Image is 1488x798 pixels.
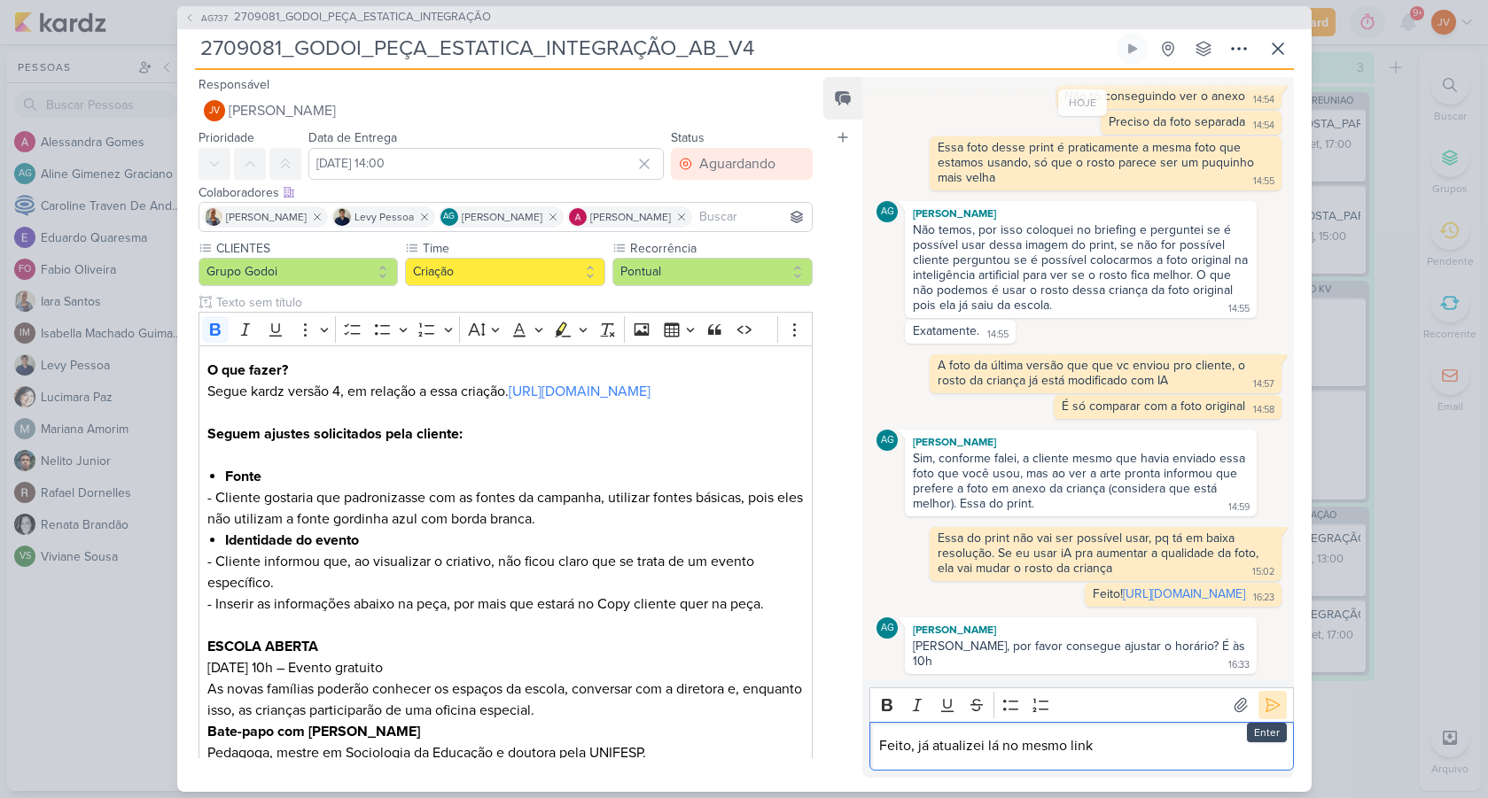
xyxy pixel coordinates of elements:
div: Feito! [1093,586,1245,601]
a: [URL][DOMAIN_NAME] [1123,586,1245,601]
label: Recorrência [628,239,813,258]
button: Aguardando [671,148,813,180]
label: Data de Entrega [308,130,397,145]
button: JV [PERSON_NAME] [199,95,814,127]
p: JV [209,106,220,116]
p: - Inserir as informações abaixo na peça, por mais que estará no Copy cliente quer na peça. [207,593,803,636]
div: 14:57 [1253,377,1274,391]
label: Time [421,239,605,258]
p: Segue kardz versão 4, em relação a essa criação. [207,360,803,402]
input: Buscar [696,206,809,228]
button: Pontual [612,258,813,286]
strong: O que fazer? [207,361,288,379]
div: Sim, conforme falei, a cliente mesmo que havia enviado essa foto que você usou, mas ao ver a arte... [913,451,1249,511]
p: Feito, já atualizei lá no mesmo link [879,735,1284,756]
img: Levy Pessoa [333,208,351,226]
input: Kard Sem Título [195,33,1113,65]
div: Aline Gimenez Graciano [876,430,898,451]
div: 14:55 [987,328,1009,342]
div: [PERSON_NAME] [908,621,1252,639]
div: 14:54 [1253,93,1274,107]
input: Texto sem título [213,293,814,312]
div: 14:55 [1253,174,1274,189]
span: [PERSON_NAME] [229,100,336,121]
div: 16:33 [1228,658,1250,672]
div: 14:54 [1253,119,1274,133]
span: Levy Pessoa [354,209,414,225]
span: [PERSON_NAME] [226,209,307,225]
strong: Identidade do evento [225,531,359,549]
img: Iara Santos [205,208,222,226]
div: Exatamente. [913,323,979,338]
div: Não tô conseguindo ver o anexo [1064,89,1245,104]
div: Aguardando [699,153,775,174]
div: 14:58 [1253,403,1274,417]
img: Alessandra Gomes [569,208,587,226]
div: Colaboradores [199,183,814,202]
p: AG [443,213,455,221]
input: Select a date [308,148,665,180]
div: Editor editing area: main [869,722,1293,771]
p: - Cliente gostaria que padronizasse com as fontes da campanha, utilizar fontes básicas, pois eles... [207,487,803,530]
label: CLIENTES [214,239,399,258]
div: 15:02 [1252,565,1274,579]
strong: ESCOLA ABERTA [207,638,318,655]
p: AG [881,624,894,633]
div: 16:23 [1253,591,1274,605]
div: Aline Gimenez Graciano [440,208,458,226]
div: Editor toolbar [869,687,1293,722]
strong: Bate-papo com [PERSON_NAME] [207,723,420,740]
div: [PERSON_NAME] [908,205,1252,222]
span: [PERSON_NAME] [590,209,671,225]
div: Não temos, por isso coloquei no briefing e perguntei se é possível usar dessa imagem do print, se... [913,222,1251,313]
div: Aline Gimenez Graciano [876,201,898,222]
div: 14:59 [1228,500,1250,515]
span: [PERSON_NAME] [462,209,542,225]
label: Prioridade [199,130,254,145]
div: Ligar relógio [1126,42,1140,56]
a: [URL][DOMAIN_NAME] [509,383,651,400]
div: Essa do print não vai ser possível usar, pq tá em baixa resolução. Se eu usar iA pra aumentar a q... [938,531,1262,576]
div: Essa foto desse print é praticamente a mesma foto que estamos usando, só que o rosto parece ser u... [938,140,1258,185]
strong: Fonte [225,468,261,485]
div: [PERSON_NAME], por favor consegue ajustar o horário? É às 10h [913,639,1249,669]
p: [DATE] 10h – Evento gratuito [207,657,803,678]
div: A foto da última versão que que vc enviou pro cliente, o rosto da criança já está modificado com IA [938,358,1249,388]
p: AG [881,436,894,445]
label: Status [671,130,705,145]
label: Responsável [199,77,269,92]
div: Joney Viana [204,100,225,121]
div: [PERSON_NAME] [908,433,1252,451]
button: Criação [405,258,605,286]
button: Grupo Godoi [199,258,399,286]
p: Pedagoga, mestre em Sociologia da Educação e doutora pela UNIFESP. [207,742,803,763]
p: - Cliente informou que, ao visualizar o criativo, não ficou claro que se trata de um evento espec... [207,551,803,593]
p: AG [881,207,894,217]
strong: Seguem ajustes solicitados pela cliente: [207,425,463,443]
div: Editor toolbar [199,312,814,346]
div: Enter [1247,723,1287,742]
div: 14:55 [1228,302,1250,316]
div: Preciso da foto separada [1109,114,1245,129]
div: É só comparar com a foto original [1062,399,1245,414]
p: As novas famílias poderão conhecer os espaços da escola, conversar com a diretora e, enquanto iss... [207,678,803,721]
div: Aline Gimenez Graciano [876,617,898,639]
